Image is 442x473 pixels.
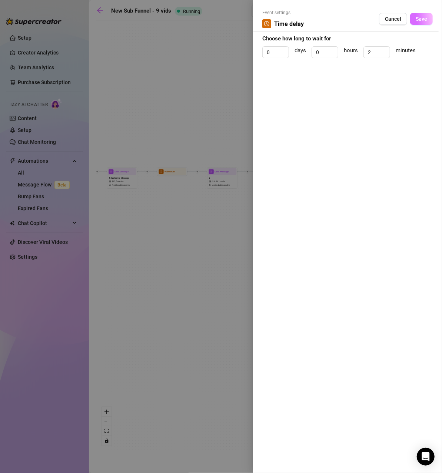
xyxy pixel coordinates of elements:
[274,19,304,29] span: Time delay
[417,448,435,466] div: Open Intercom Messenger
[416,16,427,22] span: Save
[262,35,331,42] strong: Choose how long to wait for
[344,46,358,65] span: hours
[396,46,416,65] span: minutes
[379,13,407,25] button: Cancel
[410,13,433,25] button: Save
[385,16,401,22] span: Cancel
[295,46,306,65] span: days
[262,9,304,16] span: Event settings
[264,21,269,26] span: clock-circle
